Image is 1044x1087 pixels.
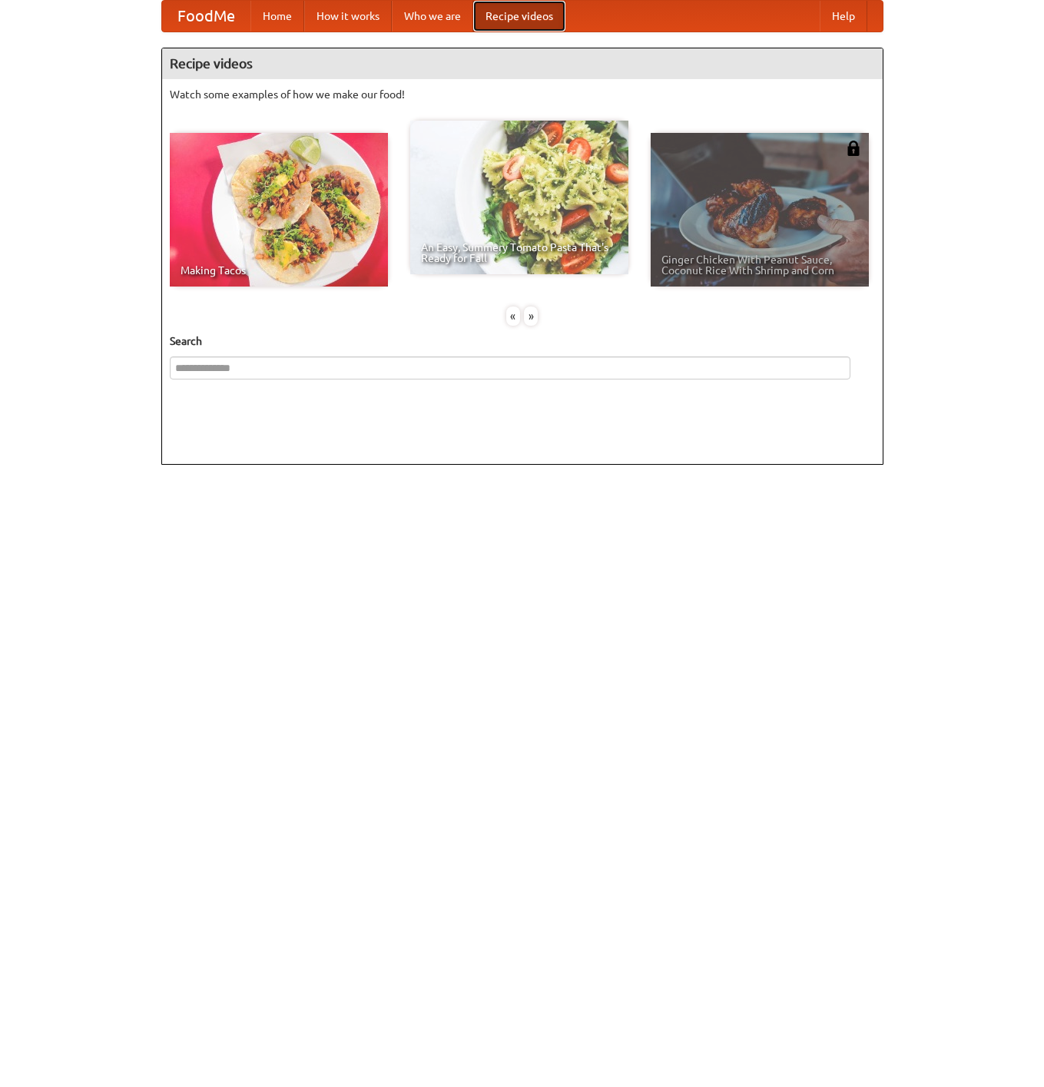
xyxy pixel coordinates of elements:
div: « [506,307,520,326]
a: Making Tacos [170,133,388,287]
a: Home [250,1,304,31]
a: FoodMe [162,1,250,31]
p: Watch some examples of how we make our food! [170,87,875,102]
img: 483408.png [846,141,861,156]
h5: Search [170,333,875,349]
a: Who we are [392,1,473,31]
a: Help [820,1,867,31]
a: How it works [304,1,392,31]
div: » [524,307,538,326]
span: An Easy, Summery Tomato Pasta That's Ready for Fall [421,242,618,263]
span: Making Tacos [181,265,377,276]
a: Recipe videos [473,1,565,31]
a: An Easy, Summery Tomato Pasta That's Ready for Fall [410,121,628,274]
h4: Recipe videos [162,48,883,79]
